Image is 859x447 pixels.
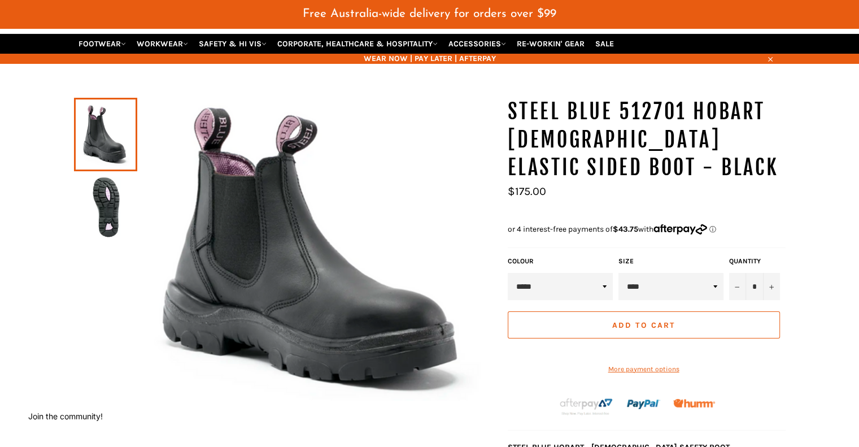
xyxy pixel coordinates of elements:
button: Add to Cart [508,311,780,338]
h1: STEEL BLUE 512701 HOBART [DEMOGRAPHIC_DATA] ELASTIC SIDED BOOT - BLACK [508,98,786,182]
span: Add to Cart [612,320,675,330]
img: Humm_core_logo_RGB-01_300x60px_small_195d8312-4386-4de7-b182-0ef9b6303a37.png [673,399,715,407]
a: More payment options [508,364,780,374]
a: RE-WORKIN' GEAR [512,34,589,54]
label: Quantity [729,257,780,266]
span: Free Australia-wide delivery for orders over $99 [303,8,556,20]
img: STEEL BLUE 512701 HOBART LADIES ELASTIC SIDED BOOT - BLACK - Workin' Gear [80,177,132,239]
a: FOOTWEAR [74,34,130,54]
a: WORKWEAR [132,34,193,54]
span: WEAR NOW | PAY LATER | AFTERPAY [74,53,786,64]
img: Afterpay-Logo-on-dark-bg_large.png [559,397,614,416]
label: COLOUR [508,257,613,266]
span: $175.00 [508,185,546,198]
a: CORPORATE, HEALTHCARE & HOSPITALITY [273,34,442,54]
button: Join the community! [28,411,103,421]
a: ACCESSORIES [444,34,511,54]
button: Increase item quantity by one [763,273,780,300]
img: paypal.png [627,388,660,421]
button: Reduce item quantity by one [729,273,746,300]
img: STEEL BLUE 512701 HOBART LADIES ELASTIC SIDED BOOT - BLACK - Workin' Gear [137,98,496,400]
a: SALE [591,34,618,54]
label: Size [618,257,723,266]
a: SAFETY & HI VIS [194,34,271,54]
